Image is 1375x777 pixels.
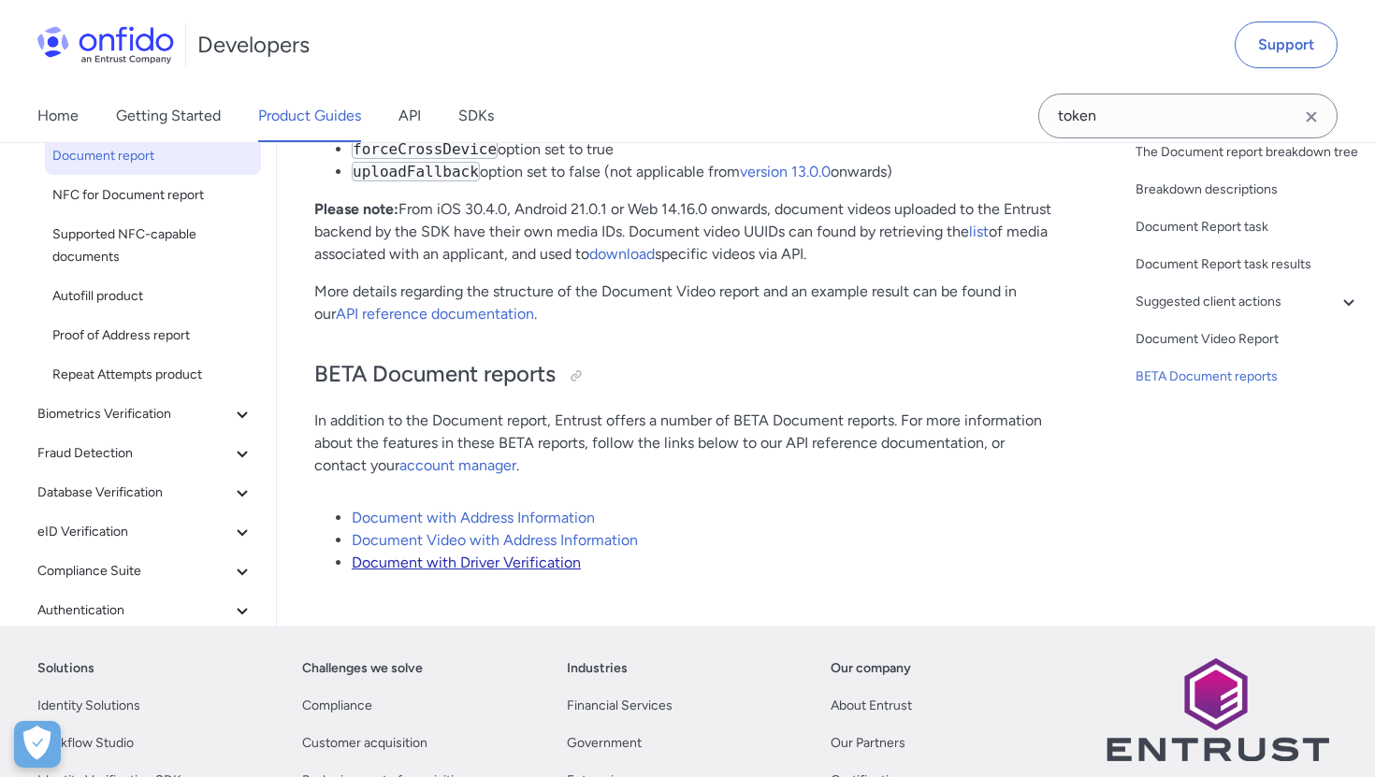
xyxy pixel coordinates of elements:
[30,513,261,551] button: eID Verification
[52,145,253,167] span: Document report
[831,732,905,755] a: Our Partners
[1038,94,1338,138] input: Onfido search input field
[969,223,989,240] a: list
[45,278,261,315] a: Autofill product
[352,138,1057,161] li: option set to true
[831,695,912,717] a: About Entrust
[314,198,1057,266] p: From iOS 30.4.0, Android 21.0.1 or Web 14.16.0 onwards, document videos uploaded to the Entrust b...
[37,521,231,543] span: eID Verification
[1235,22,1338,68] a: Support
[1136,328,1360,351] a: Document Video Report
[1136,291,1360,313] a: Suggested client actions
[45,356,261,394] a: Repeat Attempts product
[37,26,174,64] img: Onfido Logo
[831,657,911,680] a: Our company
[37,403,231,425] span: Biometrics Verification
[52,364,253,386] span: Repeat Attempts product
[116,90,221,142] a: Getting Started
[352,162,480,181] code: uploadFallback
[45,137,261,175] a: Document report
[52,184,253,207] span: NFC for Document report
[52,324,253,347] span: Proof of Address report
[567,695,673,717] a: Financial Services
[1105,657,1329,761] img: Entrust logo
[352,161,1057,183] li: option set to false (not applicable from onwards)
[37,90,79,142] a: Home
[1300,106,1323,128] svg: Clear search field button
[197,30,310,60] h1: Developers
[458,90,494,142] a: SDKs
[52,223,253,268] span: Supported NFC-capable documents
[1136,253,1360,276] a: Document Report task results
[399,456,516,474] a: account manager
[45,177,261,214] a: NFC for Document report
[398,90,421,142] a: API
[302,732,427,755] a: Customer acquisition
[45,317,261,354] a: Proof of Address report
[302,695,372,717] a: Compliance
[30,474,261,511] button: Database Verification
[30,553,261,590] button: Compliance Suite
[37,560,231,583] span: Compliance Suite
[37,695,140,717] a: Identity Solutions
[314,281,1057,325] p: More details regarding the structure of the Document Video report and an example result can be fo...
[1136,216,1360,238] a: Document Report task
[37,442,231,465] span: Fraud Detection
[314,359,1057,391] h2: BETA Document reports
[37,482,231,504] span: Database Verification
[30,396,261,433] button: Biometrics Verification
[1136,141,1360,164] a: The Document report breakdown tree
[14,721,61,768] button: Open Preferences
[30,592,261,629] button: Authentication
[37,599,231,622] span: Authentication
[352,554,581,571] a: Document with Driver Verification
[14,721,61,768] div: Cookie Preferences
[314,200,398,218] strong: Please note:
[45,216,261,276] a: Supported NFC-capable documents
[589,245,655,263] a: download
[336,305,534,323] a: API reference documentation
[567,732,642,755] a: Government
[302,657,423,680] a: Challenges we solve
[567,657,628,680] a: Industries
[37,657,94,680] a: Solutions
[740,163,831,180] a: version 13.0.0
[352,509,595,526] a: Document with Address Information
[1136,179,1360,201] a: Breakdown descriptions
[30,435,261,472] button: Fraud Detection
[37,732,134,755] a: Workflow Studio
[1136,366,1360,388] a: BETA Document reports
[352,139,498,159] code: forceCrossDevice
[352,531,638,549] a: Document Video with Address Information
[52,285,253,308] span: Autofill product
[314,410,1057,477] p: In addition to the Document report, Entrust offers a number of BETA Document reports. For more in...
[258,90,361,142] a: Product Guides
